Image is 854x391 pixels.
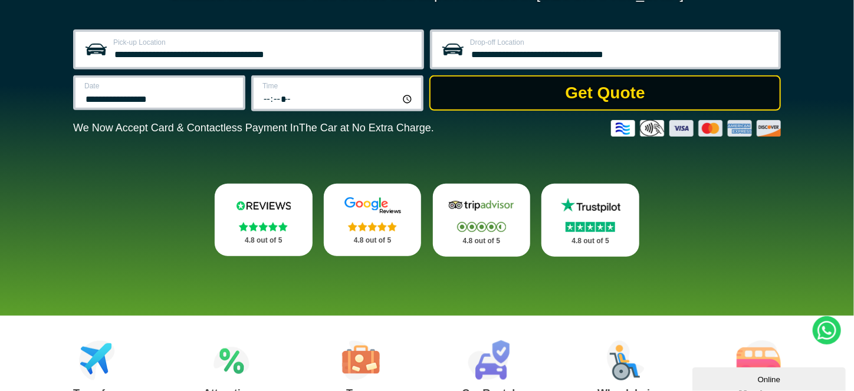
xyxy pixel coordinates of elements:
img: Attractions [213,340,249,380]
a: Google Stars 4.8 out of 5 [324,184,422,256]
img: Stars [457,222,506,232]
label: Time [262,82,414,90]
img: Stars [239,222,288,231]
p: 4.8 out of 5 [446,234,518,248]
label: Date [84,82,236,90]
img: Reviews.io [228,197,299,214]
img: Stars [348,222,397,231]
a: Reviews.io Stars 4.8 out of 5 [215,184,313,256]
a: Tripadvisor Stars 4.8 out of 5 [433,184,531,257]
p: We Now Accept Card & Contactless Payment In [73,122,434,134]
a: Trustpilot Stars 4.8 out of 5 [541,184,639,257]
img: Minibus [737,340,781,380]
img: Airport Transfers [79,340,115,380]
img: Stars [566,222,615,232]
img: Wheelchair [607,340,645,380]
p: 4.8 out of 5 [228,233,300,248]
img: Tripadvisor [446,197,517,214]
p: 4.8 out of 5 [554,234,626,248]
span: The Car at No Extra Charge. [299,122,434,134]
button: Get Quote [429,75,781,111]
iframe: chat widget [692,365,848,391]
img: Google [337,197,408,214]
img: Credit And Debit Cards [611,120,781,137]
label: Drop-off Location [470,39,771,46]
img: Tours [342,340,380,380]
img: Car Rental [468,340,510,380]
label: Pick-up Location [113,39,415,46]
img: Trustpilot [555,197,626,214]
p: 4.8 out of 5 [337,233,409,248]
